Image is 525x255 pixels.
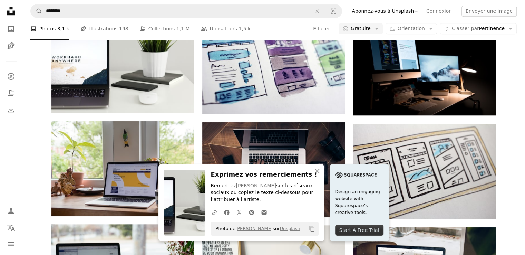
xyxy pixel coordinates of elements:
a: Illustrations 198 [80,18,128,40]
span: Design an engaging website with Squarespace’s creative tools. [335,188,383,216]
p: Remerciez sur les réseaux sociaux ou copiez le texte ci-dessous pour l’attribuer à l’artiste. [211,182,319,203]
img: MacBook Pro near green potted plant on table [51,18,194,113]
a: Utilisateurs 1,5 k [201,18,251,40]
span: 198 [119,25,128,33]
button: Gratuite [339,23,383,35]
button: Orientation [386,23,437,35]
a: [PERSON_NAME] [236,183,276,188]
h3: Exprimez vos remerciements ! [211,170,319,180]
a: Partager par mail [258,205,270,219]
button: Envoyer une image [461,6,517,17]
button: Copier dans le presse-papier [306,223,318,235]
a: [PERSON_NAME] [235,226,273,231]
span: Classer par [452,26,479,31]
a: Illustration de captures d’écran d’applications pour smartphone [353,168,496,174]
a: Abonnez-vous à Unsplash+ [348,6,422,17]
span: Photo de sur [212,223,300,234]
span: 1,1 M [176,25,190,33]
a: Illustrations [4,39,18,53]
button: Rechercher sur Unsplash [31,4,42,18]
button: Classer parPertinence [440,23,517,35]
span: Gratuite [351,26,371,32]
a: Connexion / S’inscrire [4,204,18,218]
img: iMac argenté allumé à l’intérieur de la pièce [353,20,496,115]
a: Design an engaging website with Squarespace’s creative tools.Start A Free Trial [330,164,389,241]
button: Langue [4,220,18,234]
button: Menu [4,237,18,251]
img: MacBook pro [51,121,194,216]
button: Effacer [310,4,325,18]
a: iMac argenté allumé à l’intérieur de la pièce [353,64,496,70]
a: Accueil — Unsplash [4,4,18,19]
div: Start A Free Trial [335,225,383,236]
img: Illustration de captures d’écran d’applications pour smartphone [353,124,496,219]
a: Partagez-leFacebook [221,205,233,219]
img: personne utilisant un MacBook Pro [202,122,345,217]
span: Pertinence [452,26,505,32]
img: file-1705255347840-230a6ab5bca9image [335,170,377,180]
a: Connexion [422,6,456,17]
a: Partagez-leTwitter [233,205,245,219]
button: Recherche de visuels [325,4,342,18]
a: Partagez-lePinterest [245,205,258,219]
a: Unsplash [280,226,300,231]
span: 1,5 k [239,25,251,33]
a: MacBook pro [51,165,194,171]
a: MacBook Pro near green potted plant on table [51,62,194,68]
span: Orientation [398,26,425,31]
a: peinture abstraite de couleurs assorties [202,63,345,69]
img: peinture abstraite de couleurs assorties [202,19,345,114]
a: Historique de téléchargement [4,103,18,116]
button: Effacer [313,23,330,35]
a: Collections 1,1 M [139,18,190,40]
a: Photos [4,22,18,36]
form: Rechercher des visuels sur tout le site [30,4,342,18]
a: Collections [4,86,18,100]
a: Explorer [4,69,18,83]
